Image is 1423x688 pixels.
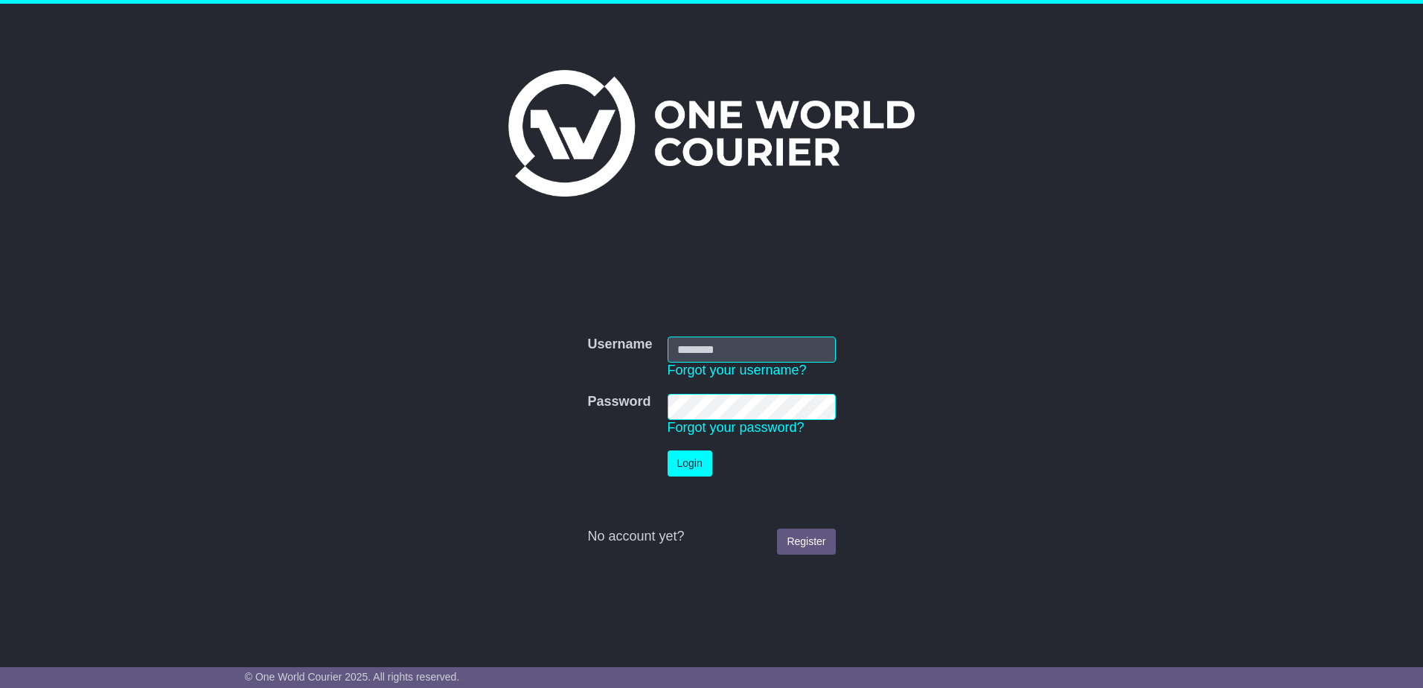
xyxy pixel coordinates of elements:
a: Forgot your username? [668,363,807,378]
span: © One World Courier 2025. All rights reserved. [245,671,460,683]
img: One World [508,70,915,197]
button: Login [668,450,712,477]
label: Username [587,337,652,353]
label: Password [587,394,650,410]
div: No account yet? [587,529,835,545]
a: Register [777,529,835,555]
a: Forgot your password? [668,420,805,435]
